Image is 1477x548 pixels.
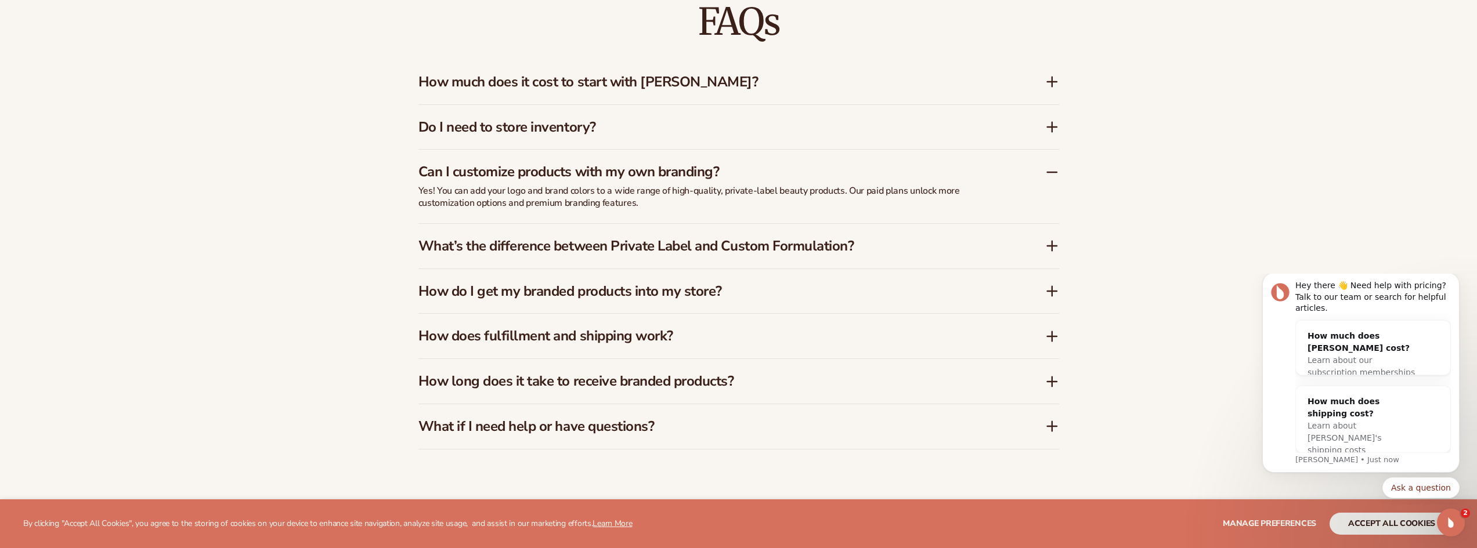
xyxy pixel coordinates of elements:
div: How much does [PERSON_NAME] cost? [63,56,171,81]
button: Manage preferences [1223,513,1316,535]
img: Profile image for Lee [26,9,45,28]
p: Message from Lee, sent Just now [50,181,206,191]
h3: How does fulfillment and shipping work? [418,328,1010,344]
div: How much does [PERSON_NAME] cost?Learn about our subscription memberships [51,47,182,114]
iframe: Intercom notifications message [1245,274,1477,505]
h3: Can I customize products with my own branding? [418,164,1010,180]
button: Quick reply: Ask a question [138,204,215,224]
div: How much does shipping cost?Learn about [PERSON_NAME]'s shipping costs [51,112,182,192]
iframe: Intercom live chat [1437,509,1465,536]
span: Learn about [PERSON_NAME]'s shipping costs [63,147,136,181]
span: 2 [1461,509,1470,518]
h3: What’s the difference between Private Label and Custom Formulation? [418,238,1010,255]
div: How much does shipping cost? [63,122,171,146]
div: Hey there 👋 Need help with pricing? Talk to our team or search for helpful articles. [50,6,206,41]
a: Learn More [593,518,632,529]
h3: What if I need help or have questions? [418,418,1010,435]
p: By clicking "Accept All Cookies", you agree to the storing of cookies on your device to enhance s... [23,519,633,529]
h2: FAQs [418,2,1059,41]
button: accept all cookies [1330,513,1454,535]
h3: How much does it cost to start with [PERSON_NAME]? [418,74,1010,90]
h3: How do I get my branded products into my store? [418,283,1010,300]
h3: How long does it take to receive branded products? [418,373,1010,390]
span: Manage preferences [1223,518,1316,529]
div: Quick reply options [17,204,215,224]
p: Yes! You can add your logo and brand colors to a wide range of high-quality, private-label beauty... [418,185,999,209]
h3: Do I need to store inventory? [418,119,1010,136]
div: Message content [50,6,206,179]
span: Learn about our subscription memberships [63,82,170,103]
